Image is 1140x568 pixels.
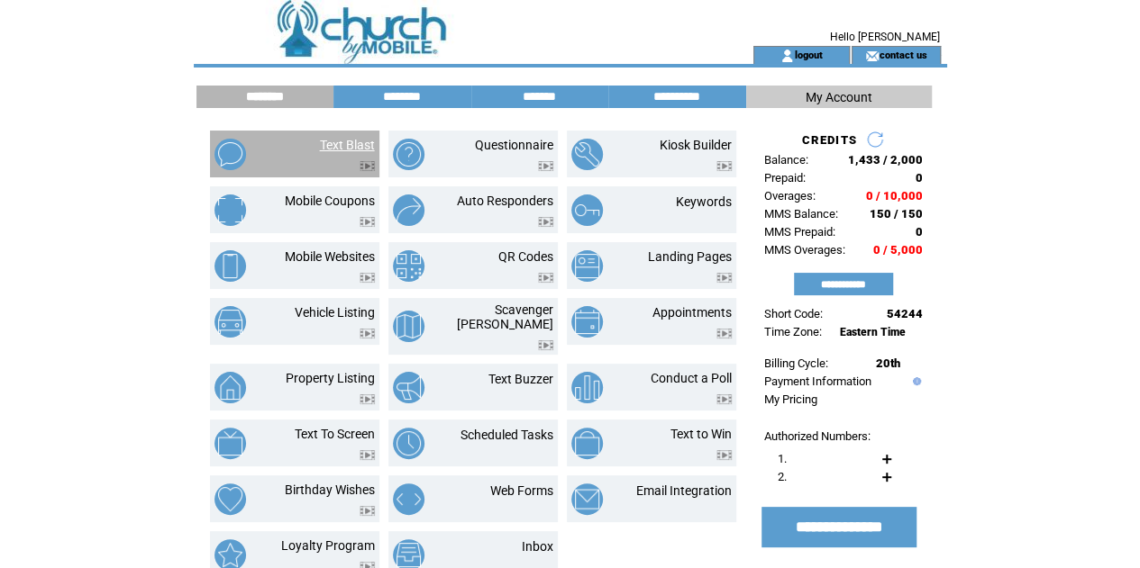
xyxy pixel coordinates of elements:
[360,161,375,171] img: video.png
[806,90,872,104] span: My Account
[320,138,375,152] a: Text Blast
[360,329,375,338] img: video.png
[538,340,553,350] img: video.png
[461,428,553,442] a: Scheduled Tasks
[393,483,424,515] img: web-forms.png
[214,250,246,282] img: mobile-websites.png
[764,153,808,167] span: Balance:
[652,305,732,320] a: Appointments
[522,539,553,554] a: Inbox
[873,243,923,257] span: 0 / 5,000
[916,225,923,239] span: 0
[876,356,900,370] span: 20th
[764,374,871,388] a: Payment Information
[571,428,603,459] img: text-to-win.png
[571,139,603,170] img: kiosk-builder.png
[285,249,375,264] a: Mobile Websites
[538,161,553,171] img: video.png
[648,249,732,264] a: Landing Pages
[764,429,871,443] span: Authorized Numbers:
[778,452,787,465] span: 1.
[360,394,375,404] img: video.png
[764,189,816,203] span: Overages:
[214,483,246,515] img: birthday-wishes.png
[571,194,603,226] img: keywords.png
[393,372,424,403] img: text-buzzer.png
[879,49,926,60] a: contact us
[764,225,835,239] span: MMS Prepaid:
[457,302,553,331] a: Scavenger [PERSON_NAME]
[802,133,857,147] span: CREDITS
[490,483,553,498] a: Web Forms
[908,377,921,385] img: help.gif
[716,273,732,283] img: video.png
[393,250,424,282] img: qr-codes.png
[214,428,246,459] img: text-to-screen.png
[716,329,732,338] img: video.png
[286,371,375,385] a: Property Listing
[488,372,553,386] a: Text Buzzer
[764,207,838,221] span: MMS Balance:
[393,311,424,342] img: scavenger-hunt.png
[716,161,732,171] img: video.png
[295,427,375,441] a: Text To Screen
[794,49,822,60] a: logout
[840,326,906,338] span: Eastern Time
[866,189,923,203] span: 0 / 10,000
[571,306,603,338] img: appointments.png
[475,138,553,152] a: Questionnaire
[870,207,923,221] span: 150 / 150
[848,153,923,167] span: 1,433 / 2,000
[660,138,732,152] a: Kiosk Builder
[360,506,375,516] img: video.png
[571,372,603,403] img: conduct-a-poll.png
[916,171,923,185] span: 0
[393,428,424,459] img: scheduled-tasks.png
[670,427,732,441] a: Text to Win
[764,392,817,406] a: My Pricing
[571,250,603,282] img: landing-pages.png
[214,139,246,170] img: text-blast.png
[778,470,787,483] span: 2.
[393,194,424,226] img: auto-responders.png
[651,371,732,385] a: Conduct a Poll
[360,273,375,283] img: video.png
[764,171,806,185] span: Prepaid:
[716,450,732,460] img: video.png
[360,217,375,227] img: video.png
[571,483,603,515] img: email-integration.png
[764,307,823,320] span: Short Code:
[214,194,246,226] img: mobile-coupons.png
[285,482,375,497] a: Birthday Wishes
[830,31,940,43] span: Hello [PERSON_NAME]
[214,372,246,403] img: property-listing.png
[764,356,828,370] span: Billing Cycle:
[676,194,732,209] a: Keywords
[360,450,375,460] img: video.png
[457,194,553,208] a: Auto Responders
[281,538,375,553] a: Loyalty Program
[887,307,923,320] span: 54244
[393,139,424,170] img: questionnaire.png
[498,249,553,264] a: QR Codes
[295,305,375,320] a: Vehicle Listing
[538,273,553,283] img: video.png
[636,483,732,498] a: Email Integration
[780,49,794,63] img: account_icon.gif
[764,243,845,257] span: MMS Overages:
[538,217,553,227] img: video.png
[214,306,246,338] img: vehicle-listing.png
[716,394,732,404] img: video.png
[285,194,375,208] a: Mobile Coupons
[865,49,879,63] img: contact_us_icon.gif
[764,325,822,338] span: Time Zone:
